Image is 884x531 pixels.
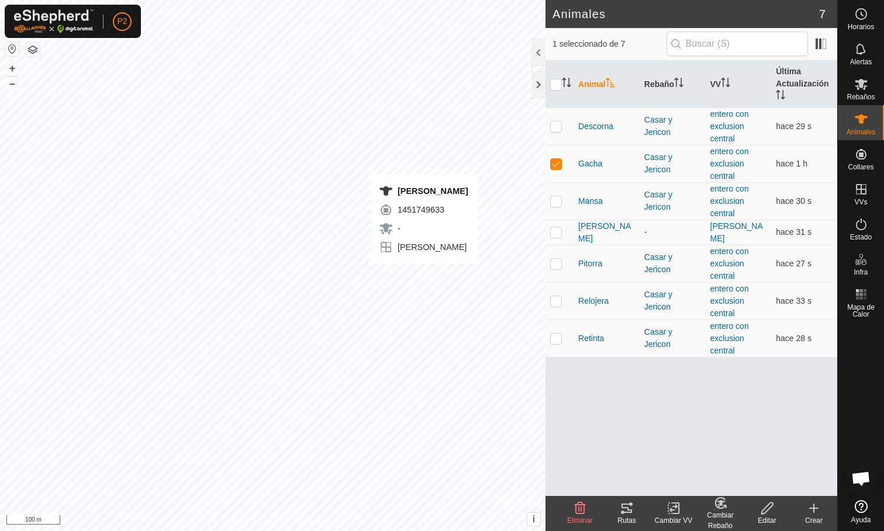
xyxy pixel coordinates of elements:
[854,199,867,206] span: VVs
[379,203,468,217] div: 1451749633
[606,79,615,89] p-sorticon: Activar para ordenar
[776,296,812,306] span: 20 sept 2025, 18:30
[379,221,468,235] div: -
[644,114,701,138] div: Casar y Jericon
[578,258,602,270] span: Pitorra
[650,515,697,526] div: Cambiar VV
[776,259,812,268] span: 20 sept 2025, 18:30
[710,147,749,181] a: entero con exclusion central
[847,93,875,100] span: Rebaños
[721,79,730,89] p-sorticon: Activar para ordenar
[527,513,540,526] button: i
[603,515,650,526] div: Rutas
[212,516,279,526] a: Política de Privacidad
[533,514,535,524] span: i
[640,61,706,108] th: Rebaño
[848,23,874,30] span: Horarios
[706,61,772,108] th: VV
[14,9,94,33] img: Logo Gallagher
[578,295,609,307] span: Relojera
[5,42,19,56] button: Restablecer Mapa
[850,58,872,65] span: Alertas
[776,92,785,101] p-sorticon: Activar para ordenar
[578,195,603,207] span: Mansa
[26,43,40,57] button: Capas del Mapa
[790,515,837,526] div: Crear
[552,38,667,50] span: 1 seleccionado de 7
[710,109,749,143] a: entero con exclusion central
[562,79,571,89] p-sorticon: Activar para ordenar
[294,516,333,526] a: Contáctenos
[644,151,701,176] div: Casar y Jericon
[850,234,872,241] span: Estado
[710,184,749,218] a: entero con exclusion central
[644,226,701,238] div: -
[697,510,744,531] div: Cambiar Rebaño
[851,516,871,523] span: Ayuda
[710,321,749,355] a: entero con exclusion central
[644,289,701,313] div: Casar y Jericon
[644,189,701,213] div: Casar y Jericon
[578,220,635,245] span: [PERSON_NAME]
[841,304,881,318] span: Mapa de Calor
[854,269,868,276] span: Infra
[710,284,749,318] a: entero con exclusion central
[644,251,701,276] div: Casar y Jericon
[844,461,879,496] div: Chat abierto
[848,164,873,171] span: Collares
[771,61,837,108] th: Última Actualización
[379,184,468,198] div: [PERSON_NAME]
[776,227,812,237] span: 20 sept 2025, 18:30
[710,247,749,280] a: entero con exclusion central
[819,5,826,23] span: 7
[578,158,602,170] span: Gacha
[776,122,812,131] span: 20 sept 2025, 18:30
[379,240,468,254] div: [PERSON_NAME]
[667,32,808,56] input: Buscar (S)
[578,332,604,345] span: Retinta
[5,77,19,91] button: –
[117,15,127,27] span: P2
[838,495,884,528] a: Ayuda
[552,7,819,21] h2: Animales
[567,516,592,525] span: Eliminar
[847,129,875,136] span: Animales
[744,515,790,526] div: Editar
[5,61,19,75] button: +
[578,120,613,133] span: Descorna
[776,196,812,206] span: 20 sept 2025, 18:30
[710,221,763,243] a: [PERSON_NAME]
[674,79,683,89] p-sorticon: Activar para ordenar
[776,334,812,343] span: 20 sept 2025, 18:30
[644,326,701,350] div: Casar y Jericon
[574,61,640,108] th: Animal
[776,159,807,168] span: 20 sept 2025, 17:30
